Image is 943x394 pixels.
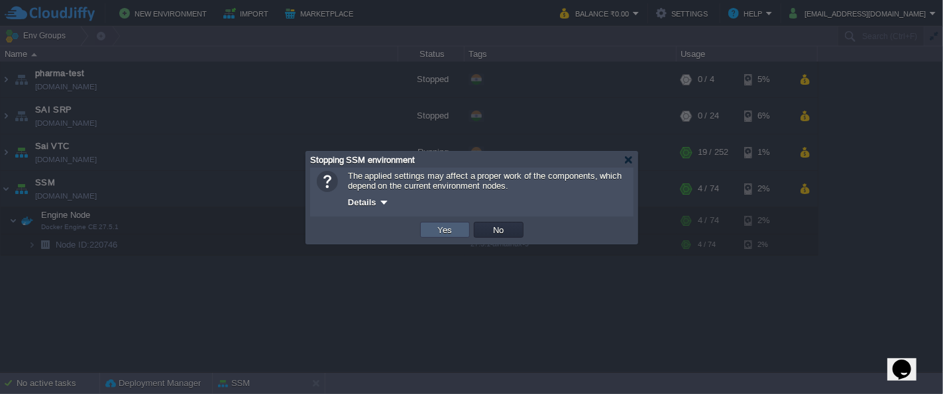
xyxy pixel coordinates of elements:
button: No [490,224,508,236]
span: Details [348,197,376,207]
button: Yes [434,224,457,236]
span: Stopping SSM environment [310,155,415,165]
iframe: chat widget [887,341,930,381]
span: The applied settings may affect a proper work of the components, which depend on the current envi... [348,171,622,191]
